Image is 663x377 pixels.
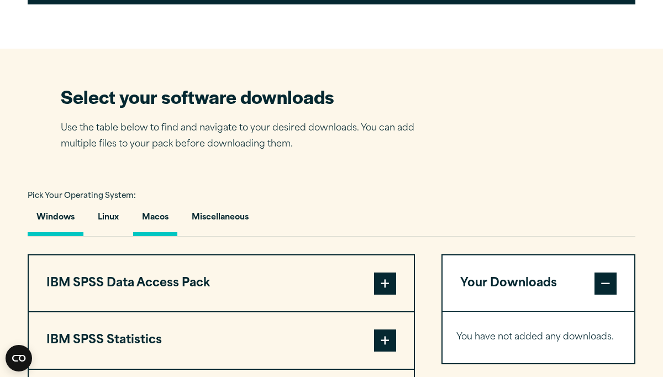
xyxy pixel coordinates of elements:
[443,255,634,312] button: Your Downloads
[133,205,177,236] button: Macos
[6,345,32,371] button: Open CMP widget
[443,311,634,363] div: Your Downloads
[29,312,414,369] button: IBM SPSS Statistics
[28,192,136,200] span: Pick Your Operating System:
[29,255,414,312] button: IBM SPSS Data Access Pack
[183,205,257,236] button: Miscellaneous
[89,205,128,236] button: Linux
[61,121,431,153] p: Use the table below to find and navigate to your desired downloads. You can add multiple files to...
[61,84,431,109] h2: Select your software downloads
[456,329,620,345] p: You have not added any downloads.
[28,205,83,236] button: Windows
